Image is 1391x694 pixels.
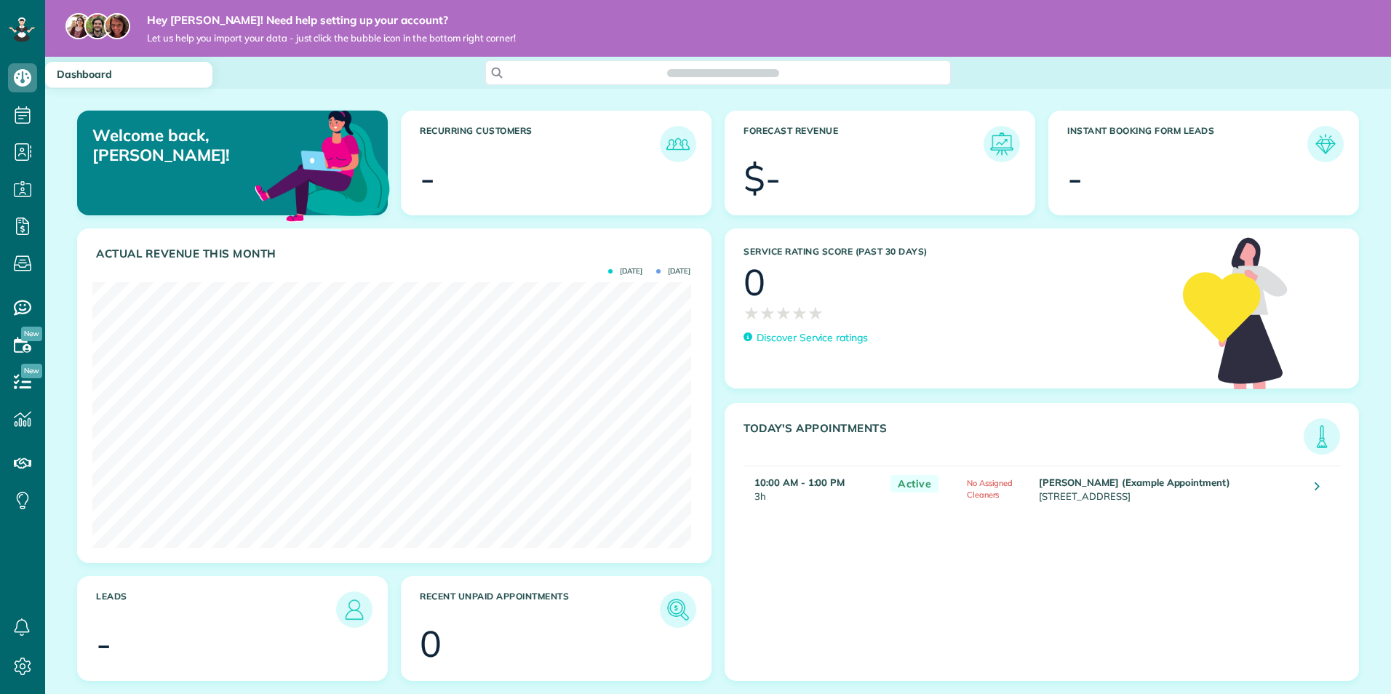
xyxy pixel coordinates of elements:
strong: [PERSON_NAME] (Example Appointment) [1039,476,1230,488]
td: 3h [744,466,883,511]
strong: Hey [PERSON_NAME]! Need help setting up your account? [147,13,516,28]
span: ★ [808,300,824,326]
img: icon_todays_appointments-901f7ab196bb0bea1936b74009e4eb5ffbc2d2711fa7634e0d609ed5ef32b18b.png [1307,422,1336,451]
div: - [420,160,435,196]
span: No Assigned Cleaners [967,478,1013,500]
div: - [96,626,111,662]
span: Search ZenMaid… [682,65,764,80]
span: ★ [776,300,792,326]
span: Dashboard [57,68,112,81]
h3: Instant Booking Form Leads [1067,126,1307,162]
span: New [21,327,42,341]
img: maria-72a9807cf96188c08ef61303f053569d2e2a8a1cde33d635c8a3ac13582a053d.jpg [65,13,92,39]
span: New [21,364,42,378]
p: Discover Service ratings [757,330,868,346]
img: icon_recurring_customers-cf858462ba22bcd05b5a5880d41d6543d210077de5bb9ebc9590e49fd87d84ed.png [663,129,693,159]
img: icon_forecast_revenue-8c13a41c7ed35a8dcfafea3cbb826a0462acb37728057bba2d056411b612bbbe.png [987,129,1016,159]
span: Let us help you import your data - just click the bubble icon in the bottom right corner! [147,32,516,44]
img: icon_form_leads-04211a6a04a5b2264e4ee56bc0799ec3eb69b7e499cbb523a139df1d13a81ae0.png [1311,129,1340,159]
img: jorge-587dff0eeaa6aab1f244e6dc62b8924c3b6ad411094392a53c71c6c4a576187d.jpg [84,13,111,39]
span: [DATE] [656,268,690,275]
img: dashboard_welcome-42a62b7d889689a78055ac9021e634bf52bae3f8056760290aed330b23ab8690.png [252,94,393,235]
div: - [1067,160,1083,196]
strong: 10:00 AM - 1:00 PM [754,476,845,488]
img: icon_unpaid_appointments-47b8ce3997adf2238b356f14209ab4cced10bd1f174958f3ca8f1d0dd7fffeee.png [663,595,693,624]
h3: Today's Appointments [744,422,1304,455]
span: ★ [760,300,776,326]
div: $- [744,160,781,196]
div: 0 [420,626,442,662]
div: 0 [744,264,765,300]
h3: Recent unpaid appointments [420,591,660,628]
h3: Actual Revenue this month [96,247,696,260]
h3: Service Rating score (past 30 days) [744,247,1168,257]
h3: Leads [96,591,336,628]
span: [DATE] [608,268,642,275]
span: ★ [744,300,760,326]
p: Welcome back, [PERSON_NAME]! [92,126,289,164]
span: ★ [792,300,808,326]
a: Discover Service ratings [744,330,868,346]
img: icon_leads-1bed01f49abd5b7fead27621c3d59655bb73ed531f8eeb49469d10e621d6b896.png [340,595,369,624]
td: [STREET_ADDRESS] [1035,466,1304,511]
h3: Forecast Revenue [744,126,984,162]
img: michelle-19f622bdf1676172e81f8f8fba1fb50e276960ebfe0243fe18214015130c80e4.jpg [104,13,130,39]
h3: Recurring Customers [420,126,660,162]
span: Active [890,475,938,493]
